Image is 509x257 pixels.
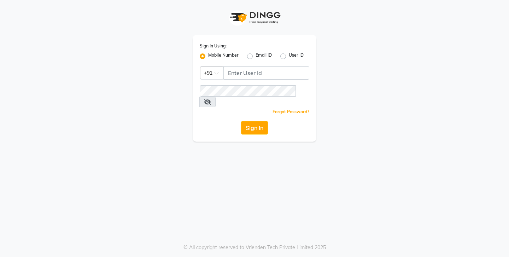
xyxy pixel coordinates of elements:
input: Username [223,66,309,80]
button: Sign In [241,121,268,135]
label: Sign In Using: [200,43,227,49]
a: Forgot Password? [273,109,309,114]
label: Mobile Number [208,52,239,61]
label: Email ID [256,52,272,61]
label: User ID [289,52,304,61]
input: Username [200,85,296,97]
img: logo1.svg [226,7,283,28]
